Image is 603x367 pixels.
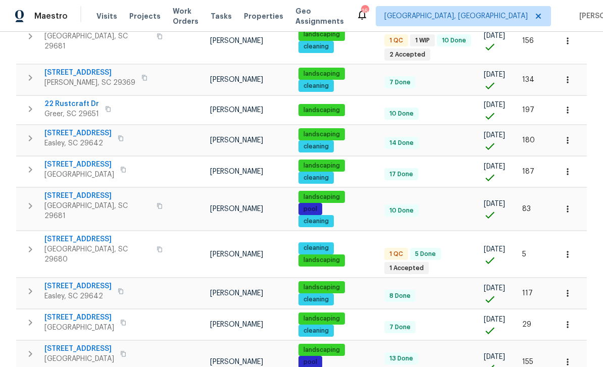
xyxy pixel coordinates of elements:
[384,11,528,21] span: [GEOGRAPHIC_DATA], [GEOGRAPHIC_DATA]
[173,6,198,26] span: Work Orders
[44,109,99,119] span: Greer, SC 29651
[44,138,112,148] span: Easley, SC 29642
[299,346,344,354] span: landscaping
[210,205,263,213] span: [PERSON_NAME]
[484,101,505,109] span: [DATE]
[522,137,535,144] span: 180
[34,11,68,21] span: Maestro
[299,256,344,265] span: landscaping
[484,132,505,139] span: [DATE]
[299,42,333,51] span: cleaning
[44,160,114,170] span: [STREET_ADDRESS]
[299,358,321,366] span: pool
[44,78,135,88] span: [PERSON_NAME], SC 29369
[44,354,114,364] span: [GEOGRAPHIC_DATA]
[299,314,344,323] span: landscaping
[385,36,407,45] span: 1 QC
[44,170,114,180] span: [GEOGRAPHIC_DATA]
[210,290,263,297] span: [PERSON_NAME]
[44,291,112,301] span: Easley, SC 29642
[522,107,534,114] span: 197
[299,295,333,304] span: cleaning
[299,162,344,170] span: landscaping
[385,50,429,59] span: 2 Accepted
[244,11,283,21] span: Properties
[299,106,344,115] span: landscaping
[44,68,135,78] span: [STREET_ADDRESS]
[210,37,263,44] span: [PERSON_NAME]
[44,191,150,201] span: [STREET_ADDRESS]
[385,139,418,147] span: 14 Done
[299,193,344,201] span: landscaping
[299,244,333,252] span: cleaning
[522,358,533,365] span: 155
[299,142,333,151] span: cleaning
[210,137,263,144] span: [PERSON_NAME]
[299,205,321,214] span: pool
[522,37,534,44] span: 156
[385,78,415,87] span: 7 Done
[361,6,368,16] div: 16
[385,206,418,215] span: 10 Done
[299,130,344,139] span: landscaping
[44,344,114,354] span: [STREET_ADDRESS]
[210,168,263,175] span: [PERSON_NAME]
[484,285,505,292] span: [DATE]
[484,32,505,39] span: [DATE]
[44,201,150,221] span: [GEOGRAPHIC_DATA], SC 29681
[522,251,526,258] span: 5
[44,312,114,323] span: [STREET_ADDRESS]
[96,11,117,21] span: Visits
[385,323,415,332] span: 7 Done
[129,11,161,21] span: Projects
[385,264,428,273] span: 1 Accepted
[411,250,440,258] span: 5 Done
[484,353,505,360] span: [DATE]
[44,31,150,51] span: [GEOGRAPHIC_DATA], SC 29681
[299,217,333,226] span: cleaning
[210,321,263,328] span: [PERSON_NAME]
[299,174,333,182] span: cleaning
[484,71,505,78] span: [DATE]
[299,283,344,292] span: landscaping
[210,251,263,258] span: [PERSON_NAME]
[44,244,150,265] span: [GEOGRAPHIC_DATA], SC 29680
[44,234,150,244] span: [STREET_ADDRESS]
[438,36,470,45] span: 10 Done
[210,76,263,83] span: [PERSON_NAME]
[522,168,534,175] span: 187
[299,70,344,78] span: landscaping
[299,30,344,39] span: landscaping
[522,290,533,297] span: 117
[44,128,112,138] span: [STREET_ADDRESS]
[385,354,417,363] span: 13 Done
[522,205,531,213] span: 83
[295,6,344,26] span: Geo Assignments
[385,110,418,118] span: 10 Done
[210,107,263,114] span: [PERSON_NAME]
[484,316,505,323] span: [DATE]
[385,250,407,258] span: 1 QC
[484,163,505,170] span: [DATE]
[385,170,417,179] span: 17 Done
[210,358,263,365] span: [PERSON_NAME]
[522,76,534,83] span: 134
[44,99,99,109] span: 22 Rustcraft Dr
[484,246,505,253] span: [DATE]
[411,36,434,45] span: 1 WIP
[44,323,114,333] span: [GEOGRAPHIC_DATA]
[484,200,505,207] span: [DATE]
[522,321,531,328] span: 29
[299,82,333,90] span: cleaning
[211,13,232,20] span: Tasks
[299,327,333,335] span: cleaning
[44,281,112,291] span: [STREET_ADDRESS]
[385,292,415,300] span: 8 Done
